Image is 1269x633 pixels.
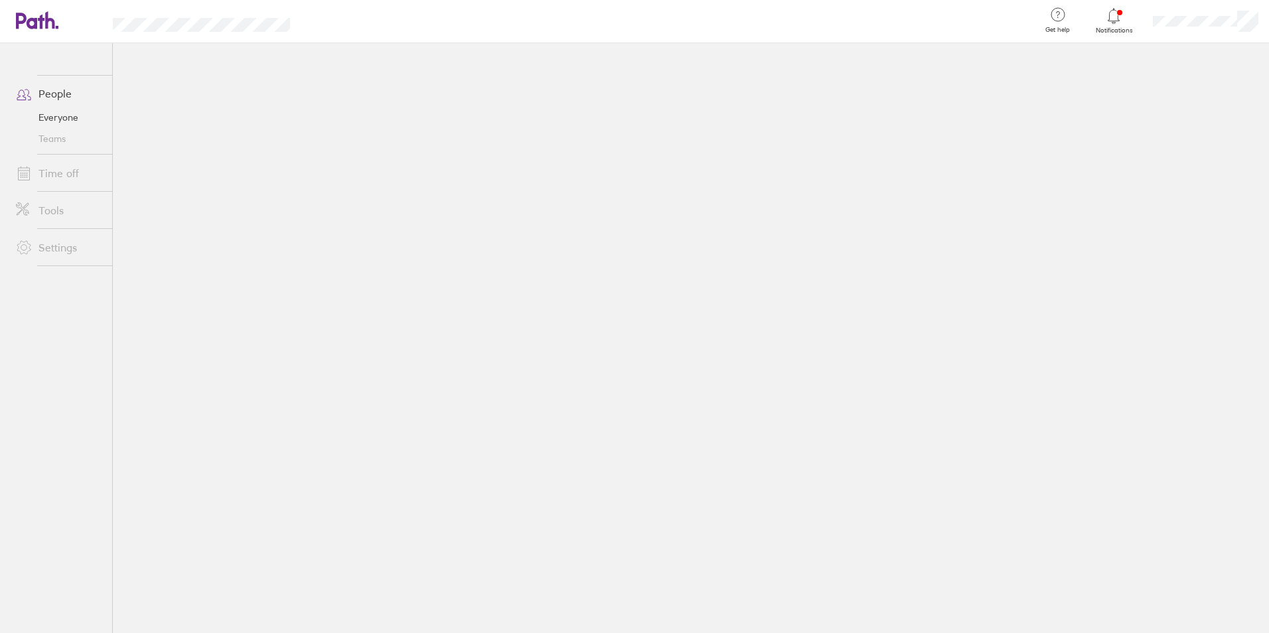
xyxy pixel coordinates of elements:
a: Notifications [1092,7,1136,35]
a: Time off [5,160,112,186]
span: Get help [1036,26,1079,34]
a: Settings [5,234,112,261]
a: Everyone [5,107,112,128]
a: People [5,80,112,107]
span: Notifications [1092,27,1136,35]
a: Teams [5,128,112,149]
a: Tools [5,197,112,224]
